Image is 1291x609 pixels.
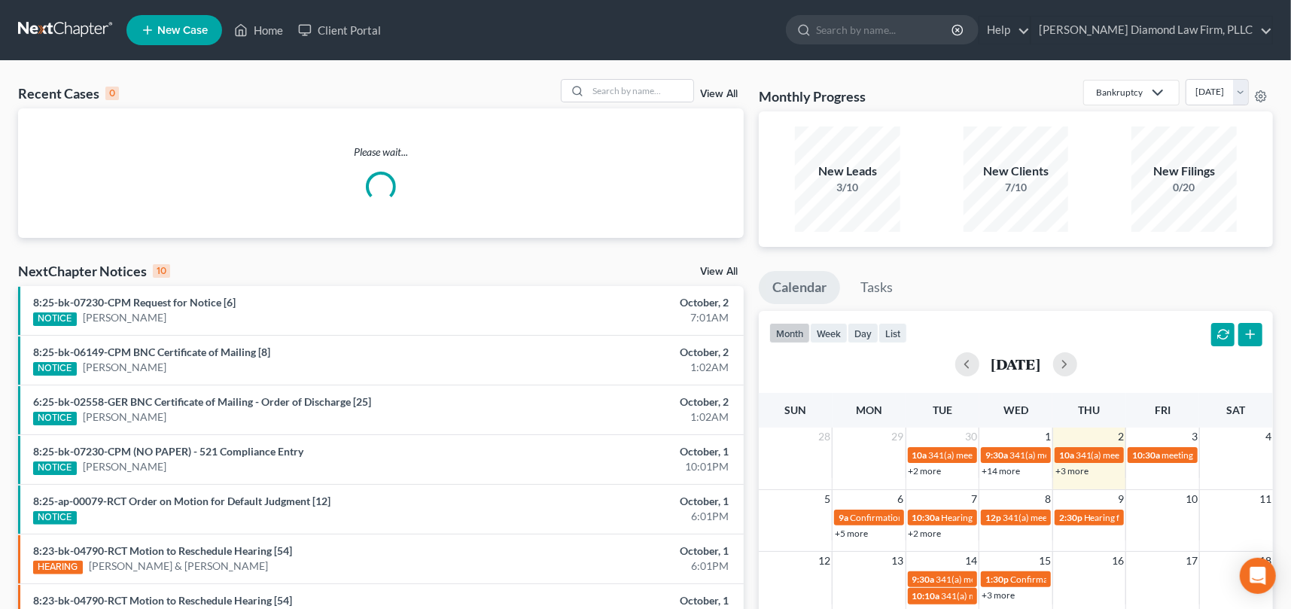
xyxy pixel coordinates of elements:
span: 18 [1258,552,1273,570]
div: 10:01PM [507,459,729,474]
a: +14 more [982,465,1020,477]
span: 10a [1059,449,1074,461]
button: month [769,323,810,343]
a: Tasks [847,271,906,304]
input: Search by name... [588,80,693,102]
a: [PERSON_NAME] [83,459,166,474]
a: View All [700,89,738,99]
span: 9a [839,512,848,523]
div: NextChapter Notices [18,262,170,280]
div: 6:01PM [507,509,729,524]
button: list [878,323,907,343]
div: October, 2 [507,394,729,410]
span: 2:30p [1059,512,1082,523]
span: 1 [1043,428,1052,446]
div: New Leads [795,163,900,180]
span: Confirmation Hearing for [PERSON_NAME] [850,512,1022,523]
div: New Clients [964,163,1069,180]
span: 16 [1110,552,1125,570]
button: week [810,323,848,343]
span: 12p [985,512,1001,523]
a: 8:25-ap-00079-RCT Order on Motion for Default Judgment [12] [33,495,330,507]
div: 0 [105,87,119,100]
span: 5 [823,490,832,508]
a: Help [979,17,1030,44]
span: Tue [933,403,952,416]
a: +2 more [909,528,942,539]
div: October, 1 [507,494,729,509]
span: 10:30a [912,512,940,523]
span: 10:10a [912,590,940,601]
span: 13 [891,552,906,570]
span: 15 [1037,552,1052,570]
a: +2 more [909,465,942,477]
a: Calendar [759,271,840,304]
a: Client Portal [291,17,388,44]
div: 3/10 [795,180,900,195]
button: day [848,323,878,343]
span: 10a [912,449,927,461]
span: Wed [1003,403,1028,416]
div: NOTICE [33,511,77,525]
span: 14 [964,552,979,570]
span: 8 [1043,490,1052,508]
span: 10 [1184,490,1199,508]
span: Fri [1155,403,1171,416]
div: October, 1 [507,444,729,459]
a: +5 more [835,528,868,539]
span: Sat [1227,403,1246,416]
div: 6:01PM [507,559,729,574]
h3: Monthly Progress [759,87,866,105]
div: October, 1 [507,544,729,559]
span: 341(a) meeting for [PERSON_NAME] [1009,449,1155,461]
span: Confirmation hearing for [PERSON_NAME] [1010,574,1181,585]
span: 341(a) meeting for [PERSON_NAME] [929,449,1074,461]
a: [PERSON_NAME] & [PERSON_NAME] [89,559,268,574]
div: NOTICE [33,362,77,376]
a: 6:25-bk-02558-GER BNC Certificate of Mailing - Order of Discharge [25] [33,395,371,408]
span: 11 [1258,490,1273,508]
span: 7 [970,490,979,508]
span: 341(a) meeting for [PERSON_NAME] & [PERSON_NAME] [936,574,1162,585]
a: [PERSON_NAME] [83,410,166,425]
a: 8:23-bk-04790-RCT Motion to Reschedule Hearing [54] [33,594,292,607]
div: 10 [153,264,170,278]
span: 12 [817,552,832,570]
span: 9 [1116,490,1125,508]
a: 8:25-bk-07230-CPM (NO PAPER) - 521 Compliance Entry [33,445,303,458]
a: 8:23-bk-04790-RCT Motion to Reschedule Hearing [54] [33,544,292,557]
div: New Filings [1131,163,1237,180]
p: Please wait... [18,145,744,160]
a: View All [700,266,738,277]
span: 9:30a [912,574,935,585]
a: 8:25-bk-07230-CPM Request for Notice [6] [33,296,236,309]
span: 3 [1190,428,1199,446]
div: Bankruptcy [1096,86,1143,99]
span: New Case [157,25,208,36]
input: Search by name... [816,16,954,44]
span: 28 [817,428,832,446]
div: Open Intercom Messenger [1240,558,1276,594]
span: 4 [1264,428,1273,446]
span: 2 [1116,428,1125,446]
div: October, 2 [507,345,729,360]
span: 17 [1184,552,1199,570]
div: 0/20 [1131,180,1237,195]
div: HEARING [33,561,83,574]
div: 1:02AM [507,360,729,375]
div: Recent Cases [18,84,119,102]
span: 30 [964,428,979,446]
a: 8:25-bk-06149-CPM BNC Certificate of Mailing [8] [33,346,270,358]
a: +3 more [982,589,1015,601]
div: 1:02AM [507,410,729,425]
div: NOTICE [33,412,77,425]
span: 1:30p [985,574,1009,585]
a: [PERSON_NAME] Diamond Law Firm, PLLC [1031,17,1272,44]
span: Sun [784,403,806,416]
span: 10:30a [1132,449,1160,461]
span: Thu [1079,403,1101,416]
div: October, 1 [507,593,729,608]
div: 7:01AM [507,310,729,325]
div: NOTICE [33,312,77,326]
span: 6 [897,490,906,508]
